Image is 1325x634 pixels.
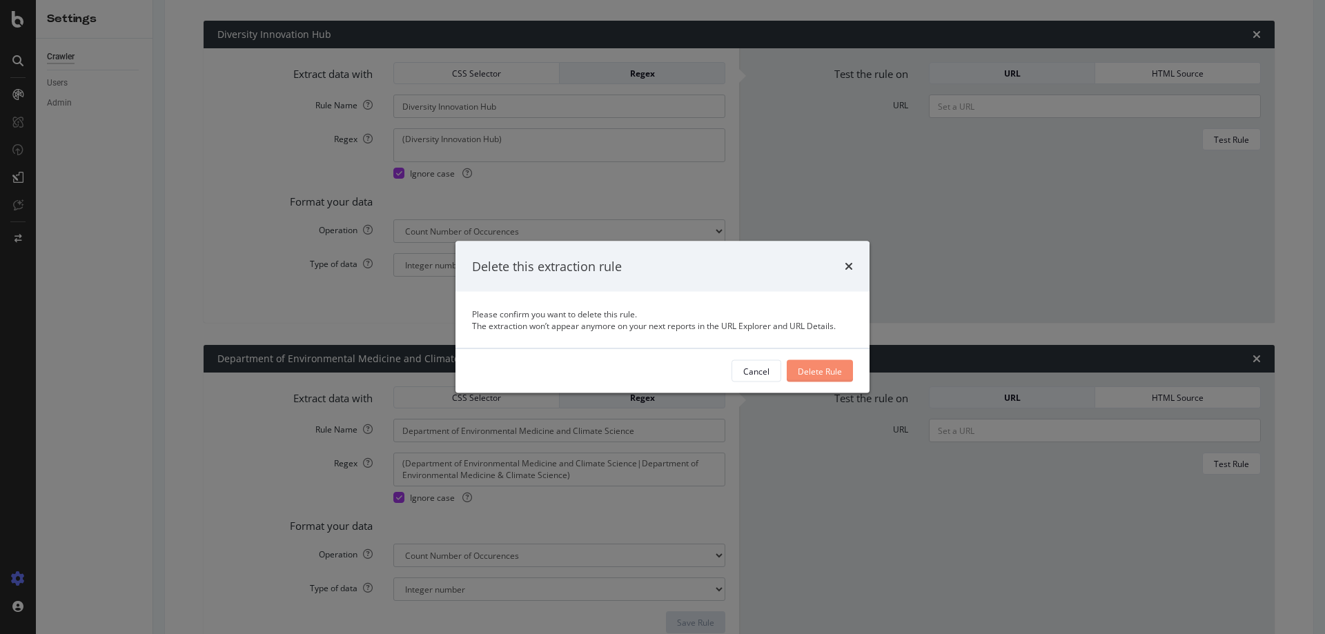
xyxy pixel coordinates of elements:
div: Delete this extraction rule [472,257,622,275]
button: Cancel [732,360,781,382]
div: times [845,257,853,275]
div: Cancel [743,365,769,377]
div: modal [455,241,870,393]
button: Delete Rule [787,360,853,382]
div: Delete Rule [798,365,842,377]
div: Please confirm you want to delete this rule. The extraction won’t appear anymore on your next rep... [472,308,853,332]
